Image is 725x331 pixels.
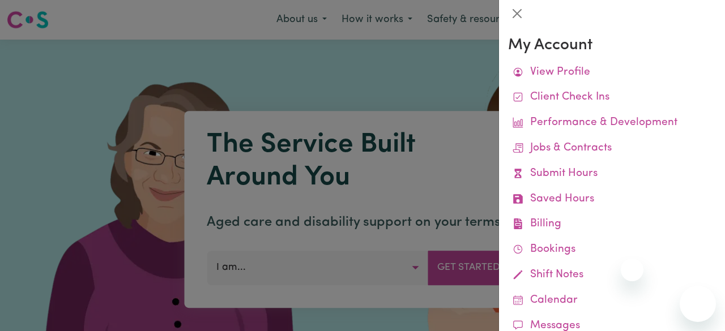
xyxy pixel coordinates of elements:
a: Submit Hours [508,161,716,187]
a: Performance & Development [508,110,716,136]
button: Close [508,5,526,23]
h3: My Account [508,36,716,55]
a: Bookings [508,237,716,263]
a: Client Check Ins [508,85,716,110]
a: Saved Hours [508,187,716,212]
a: View Profile [508,60,716,85]
a: Calendar [508,288,716,313]
a: Billing [508,212,716,237]
a: Jobs & Contracts [508,136,716,161]
iframe: Close message [621,259,643,281]
a: Shift Notes [508,263,716,288]
iframe: Button to launch messaging window [680,286,716,322]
